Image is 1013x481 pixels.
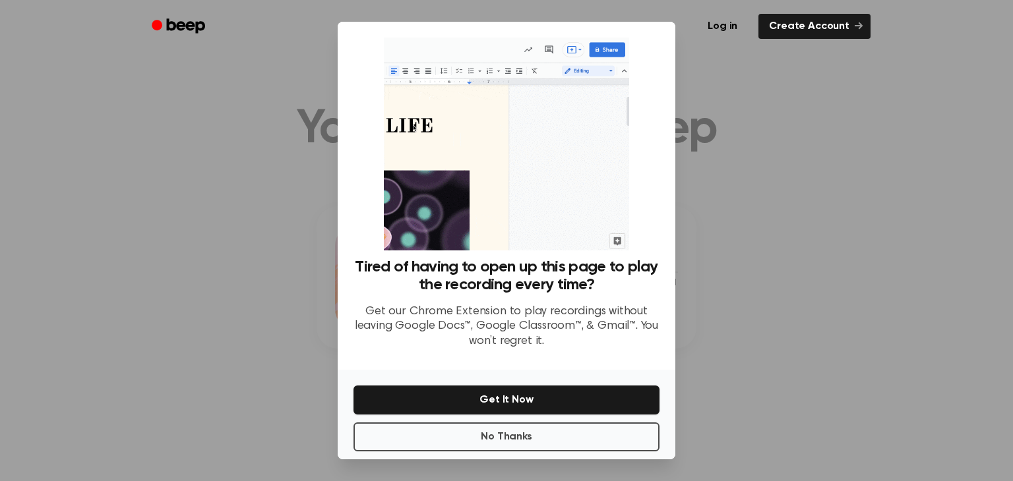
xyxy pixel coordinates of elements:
[384,38,629,250] img: Beep extension in action
[353,304,660,349] p: Get our Chrome Extension to play recordings without leaving Google Docs™, Google Classroom™, & Gm...
[353,258,660,294] h3: Tired of having to open up this page to play the recording every time?
[353,422,660,451] button: No Thanks
[142,14,217,40] a: Beep
[353,385,660,414] button: Get It Now
[758,14,871,39] a: Create Account
[694,11,751,42] a: Log in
